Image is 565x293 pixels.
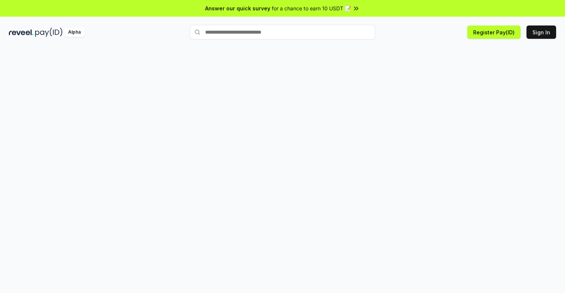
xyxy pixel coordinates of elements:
[272,4,351,12] span: for a chance to earn 10 USDT 📝
[467,25,521,39] button: Register Pay(ID)
[205,4,270,12] span: Answer our quick survey
[64,28,85,37] div: Alpha
[9,28,34,37] img: reveel_dark
[526,25,556,39] button: Sign In
[35,28,63,37] img: pay_id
